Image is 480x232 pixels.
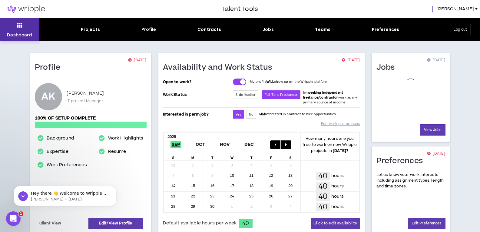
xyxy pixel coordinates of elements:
[170,141,182,148] span: Sep
[222,5,258,14] h3: Talent Tools
[88,218,143,229] a: Edit/View Profile
[18,211,23,216] span: 1
[303,90,357,105] span: work as my primary source of income
[47,148,68,155] a: Expertise
[331,183,344,190] p: hours
[300,136,359,154] p: How many hours are you free to work on new Wripple projects in
[38,218,62,229] a: Client View
[263,26,274,33] div: Jobs
[260,112,265,116] strong: AM
[266,79,274,84] strong: WILL
[376,172,445,190] p: Let us know your work interests including assignment types, length and time zones.
[420,124,445,136] a: View Jobs
[108,135,144,142] a: Work Highlights
[250,79,328,84] p: My profile show up on the Wripple platform
[128,57,146,63] p: [DATE]
[450,24,471,35] button: Log out
[311,218,360,229] button: Click to edit availability
[141,26,156,33] div: Profile
[436,6,474,12] span: [PERSON_NAME]
[47,161,87,169] a: Work Preferences
[427,151,445,157] p: [DATE]
[261,151,281,160] div: F
[372,26,399,33] div: Preferences
[281,151,301,160] div: S
[219,141,231,148] span: Nov
[242,151,262,160] div: T
[303,90,343,100] b: I'm seeking independent freelance/contractor
[249,112,253,117] span: No
[222,151,242,160] div: W
[331,173,344,179] p: hours
[203,151,223,160] div: T
[259,112,336,117] p: I interested in contract to hire opportunities
[67,90,104,97] p: [PERSON_NAME]
[164,151,184,160] div: S
[41,92,55,101] div: AK
[163,63,277,72] h1: Availability and Work Status
[236,112,241,117] span: Yes
[331,193,344,200] p: hours
[315,26,330,33] div: Teams
[408,218,445,229] a: Edit Preferences
[35,115,147,122] p: 100% of setup complete
[236,92,256,97] span: Side Hustler
[5,173,126,216] iframe: Intercom notifications message
[47,135,74,142] a: Background
[183,151,203,160] div: M
[108,148,126,155] a: Resume
[197,26,221,33] div: Contracts
[376,156,428,166] h1: Preferences
[427,57,445,63] p: [DATE]
[342,57,360,63] p: [DATE]
[7,32,32,38] p: Dashboard
[331,203,344,210] p: hours
[243,141,255,148] span: Dec
[167,134,176,140] b: 2025
[35,83,62,110] div: Arthur K.
[321,119,360,129] a: Edit work preferences
[194,141,207,148] span: Oct
[333,148,348,153] b: [DATE] ?
[81,26,100,33] div: Projects
[163,220,237,227] span: Default available hours per week
[163,79,228,84] p: Open to work?
[376,63,399,72] h1: Jobs
[163,90,228,99] p: Work Status
[67,98,104,104] p: IT project Manager
[163,110,228,119] p: Interested in perm job?
[6,211,21,226] iframe: Intercom live chat
[35,63,65,72] h1: Profile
